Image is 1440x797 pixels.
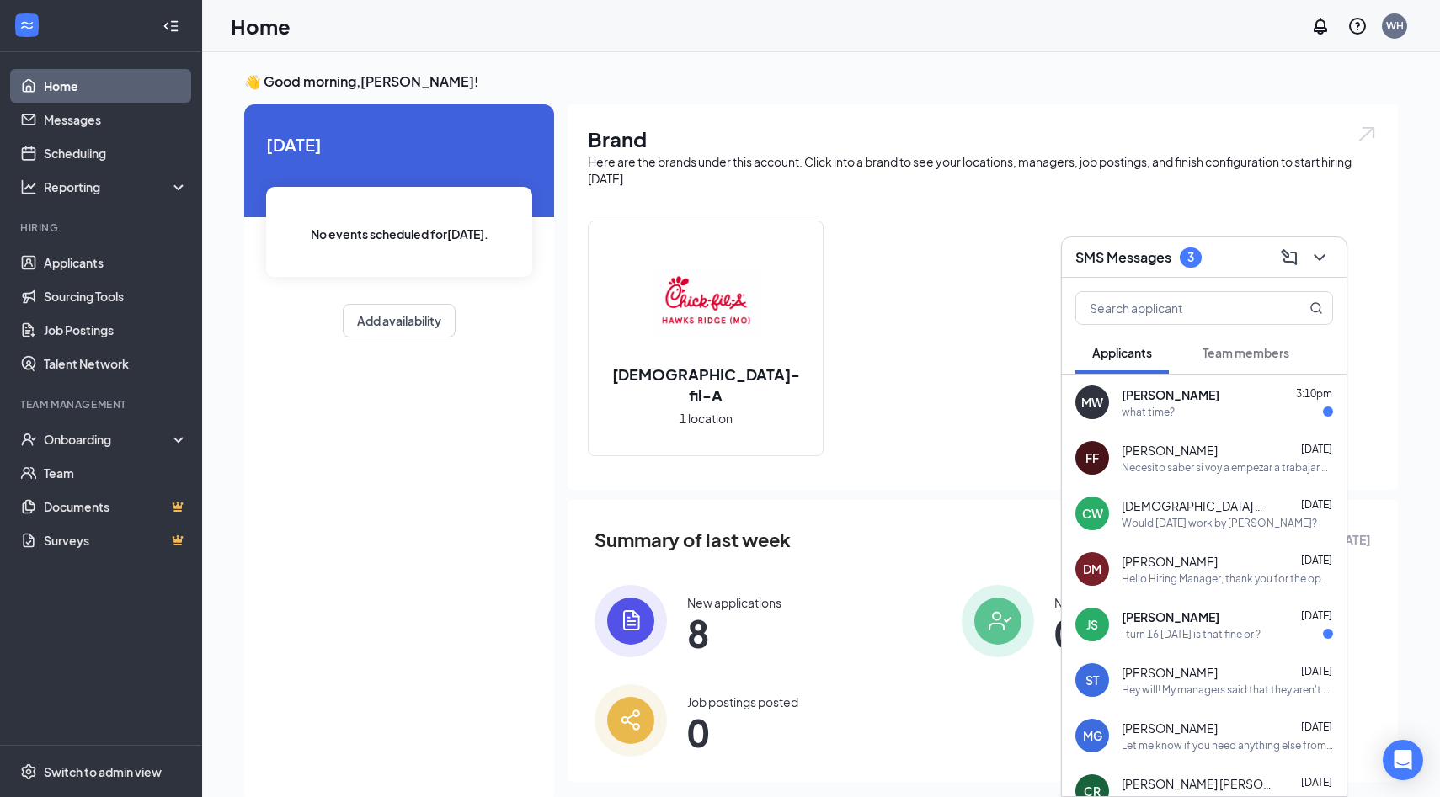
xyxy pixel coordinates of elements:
div: CW [1082,505,1103,522]
svg: UserCheck [20,431,37,448]
a: Job Postings [44,313,188,347]
a: Messages [44,103,188,136]
a: Sourcing Tools [44,279,188,313]
svg: WorkstreamLogo [19,17,35,34]
div: New hires [1054,594,1108,611]
div: Would [DATE] work by [PERSON_NAME]? [1122,516,1317,530]
svg: ComposeMessage [1279,247,1299,268]
a: Home [44,69,188,103]
button: Add availability [343,304,456,337]
svg: QuestionInfo [1347,16,1368,36]
span: No events scheduled for [DATE] . [311,225,488,243]
span: [DATE] [1301,720,1332,733]
svg: Collapse [163,18,179,35]
span: [PERSON_NAME] [1122,442,1218,459]
span: [DATE] [1301,498,1332,511]
div: ST [1085,672,1099,688]
div: Switch to admin view [44,763,162,780]
div: MG [1083,727,1102,744]
div: Hello Hiring Manager, thank you for the opportunity to submit my resume and video to express my i... [1122,571,1333,586]
div: MW [1081,394,1103,411]
span: [PERSON_NAME] [1122,608,1219,625]
button: ComposeMessage [1276,244,1303,271]
span: [PERSON_NAME] [1122,553,1218,570]
span: [DATE] [266,131,532,157]
span: 1 location [680,409,733,428]
div: Hey will! My managers said that they aren't accepting transfers right now. Do you know what I cou... [1122,683,1333,697]
svg: Settings [20,763,37,780]
a: Talent Network [44,347,188,380]
svg: ChevronDown [1309,247,1330,268]
h1: Brand [588,125,1378,153]
a: DocumentsCrown [44,490,188,523]
span: [PERSON_NAME] [1122,664,1218,681]
span: [DATE] [1301,609,1332,622]
span: 0 [1054,618,1108,648]
span: 8 [687,618,781,648]
div: New applications [687,594,781,611]
span: [PERSON_NAME] [PERSON_NAME] [1122,775,1273,792]
input: Search applicant [1076,292,1276,324]
div: Hiring [20,221,184,235]
div: Let me know if you need anything else from me! [1122,738,1333,752]
div: DM [1083,561,1101,577]
svg: Analysis [20,178,37,195]
div: Reporting [44,178,189,195]
span: Summary of last week [595,525,791,555]
div: JS [1086,616,1098,633]
span: Applicants [1092,345,1152,360]
span: [DATE] [1301,665,1332,677]
div: FF [1085,449,1099,466]
div: I turn 16 [DATE] is that fine or ? [1122,627,1261,641]
span: Team members [1203,345,1289,360]
div: Here are the brands under this account. Click into a brand to see your locations, managers, job p... [588,153,1378,187]
button: ChevronDown [1306,244,1333,271]
a: SurveysCrown [44,523,188,557]
span: [PERSON_NAME] [1122,386,1219,403]
div: Open Intercom Messenger [1383,740,1423,780]
img: open.6027fd2a22e1237b5b06.svg [1356,125,1378,144]
span: [DATE] [1301,443,1332,455]
a: Scheduling [44,136,188,170]
span: 0 [687,717,798,747]
div: Job postings posted [687,693,798,710]
svg: Notifications [1310,16,1331,36]
span: [DEMOGRAPHIC_DATA] Wines [1122,497,1273,514]
div: Onboarding [44,431,173,448]
span: [PERSON_NAME] [1122,720,1218,736]
svg: MagnifyingGlass [1309,301,1323,315]
div: 3 [1187,250,1194,264]
img: icon [962,585,1034,657]
img: icon [595,585,667,657]
div: WH [1386,19,1404,33]
img: icon [595,684,667,757]
h2: [DEMOGRAPHIC_DATA]-fil-A [589,364,823,406]
h1: Home [231,12,291,40]
h3: SMS Messages [1075,248,1171,267]
div: Necesito saber si voy a empezar a trabajar está semana? [1122,460,1333,475]
img: Chick-fil-A [652,249,760,357]
div: Team Management [20,397,184,412]
div: what time? [1122,405,1175,419]
span: 3:10pm [1296,387,1332,400]
span: [DATE] [1301,554,1332,566]
span: [DATE] [1301,776,1332,789]
h3: 👋 Good morning, [PERSON_NAME] ! [244,72,1398,91]
a: Applicants [44,246,188,279]
a: Team [44,456,188,490]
